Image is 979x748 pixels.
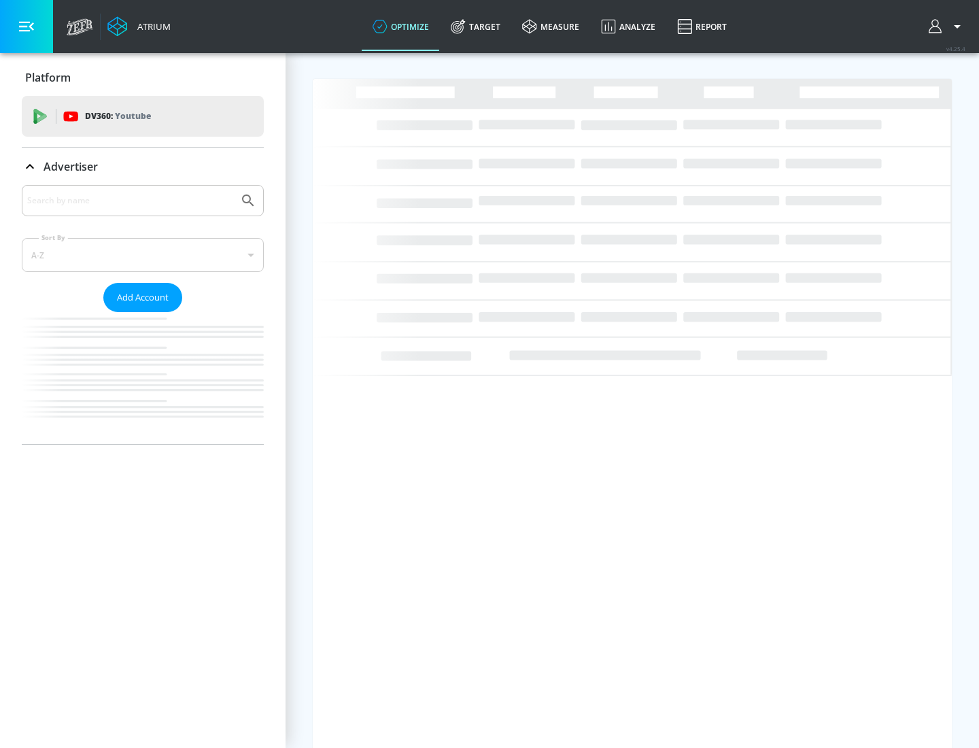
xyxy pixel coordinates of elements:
button: Add Account [103,283,182,312]
a: Atrium [107,16,171,37]
a: Report [666,2,738,51]
nav: list of Advertiser [22,312,264,444]
a: Target [440,2,511,51]
p: DV360: [85,109,151,124]
span: v 4.25.4 [946,45,965,52]
p: Advertiser [44,159,98,174]
span: Add Account [117,290,169,305]
label: Sort By [39,233,68,242]
div: A-Z [22,238,264,272]
input: Search by name [27,192,233,209]
div: Atrium [132,20,171,33]
a: optimize [362,2,440,51]
div: Platform [22,58,264,97]
p: Platform [25,70,71,85]
div: Advertiser [22,148,264,186]
a: Analyze [590,2,666,51]
div: Advertiser [22,185,264,444]
p: Youtube [115,109,151,123]
div: DV360: Youtube [22,96,264,137]
a: measure [511,2,590,51]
